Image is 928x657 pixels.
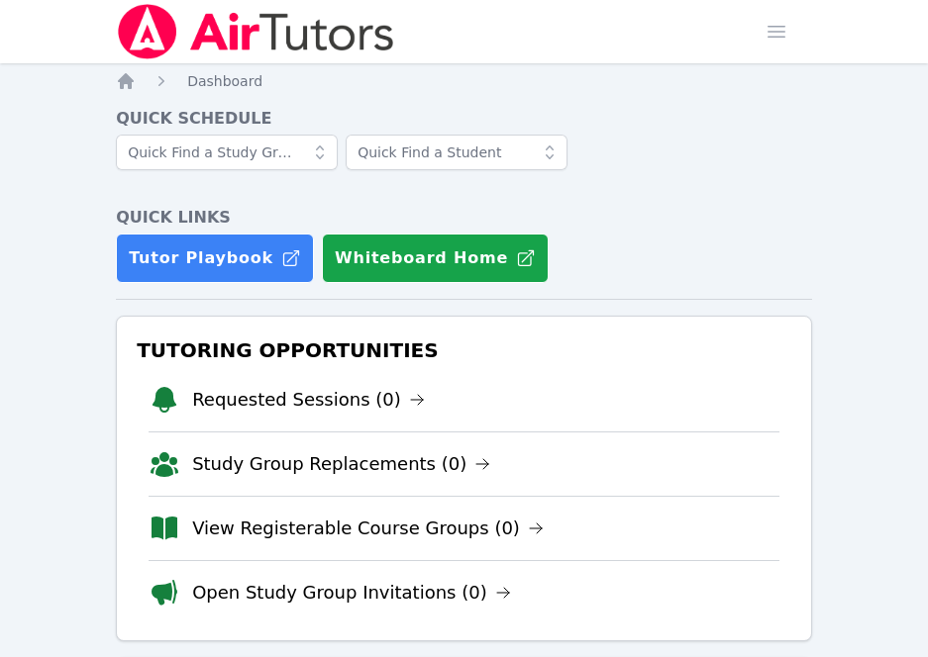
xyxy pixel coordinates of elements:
[346,135,567,170] input: Quick Find a Student
[116,71,812,91] nav: Breadcrumb
[192,450,490,478] a: Study Group Replacements (0)
[116,135,338,170] input: Quick Find a Study Group
[187,73,262,89] span: Dashboard
[133,332,795,368] h3: Tutoring Opportunities
[192,515,544,542] a: View Registerable Course Groups (0)
[322,234,549,283] button: Whiteboard Home
[116,206,812,230] h4: Quick Links
[116,107,812,131] h4: Quick Schedule
[192,386,425,414] a: Requested Sessions (0)
[187,71,262,91] a: Dashboard
[116,4,396,59] img: Air Tutors
[192,579,511,607] a: Open Study Group Invitations (0)
[116,234,314,283] a: Tutor Playbook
